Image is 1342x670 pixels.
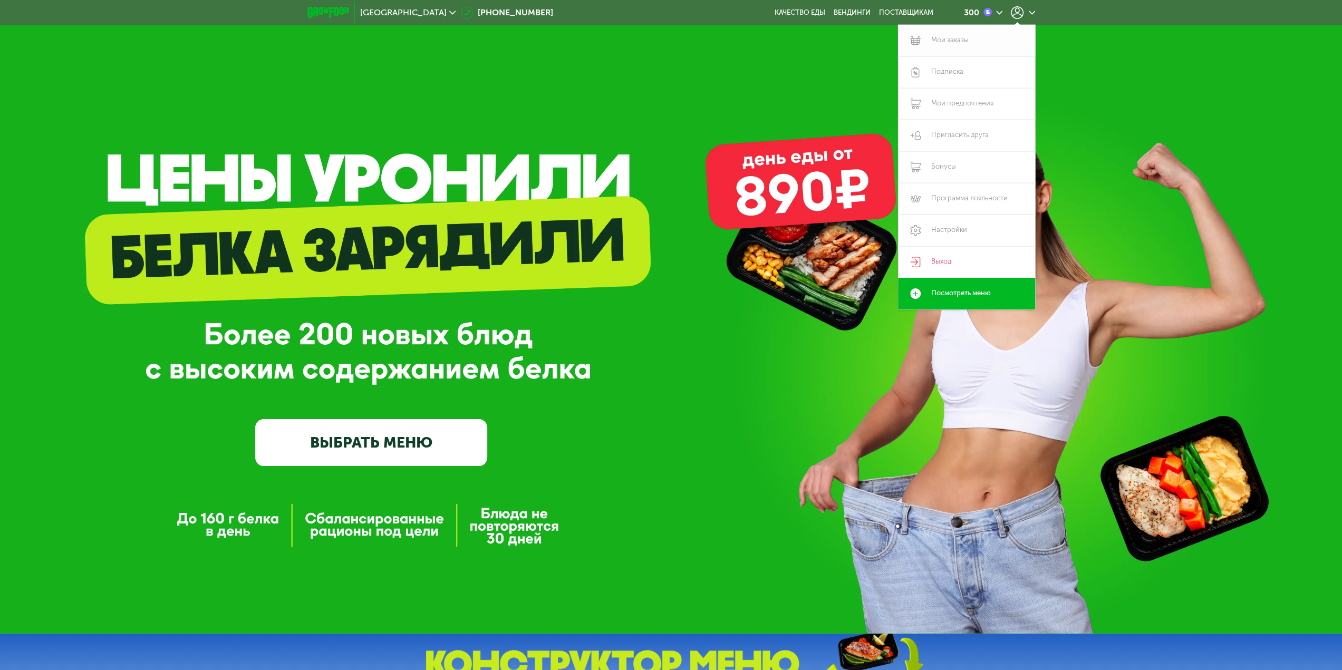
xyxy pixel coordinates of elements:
[834,8,871,17] a: Вендинги
[879,8,933,17] div: поставщикам
[255,419,487,465] a: ВЫБРАТЬ МЕНЮ
[775,8,825,17] a: Качество еды
[461,6,553,19] a: [PHONE_NUMBER]
[898,215,1035,246] a: Настройки
[898,278,1035,309] a: Посмотреть меню
[898,151,1035,183] a: Бонусы
[898,120,1035,151] a: Пригласить друга
[898,246,1035,278] a: Выход
[964,8,979,17] div: 300
[898,56,1035,88] a: Подписка
[898,25,1035,56] a: Мои заказы
[898,183,1035,215] a: Программа лояльности
[898,88,1035,120] a: Мои предпочтения
[360,8,447,17] span: [GEOGRAPHIC_DATA]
